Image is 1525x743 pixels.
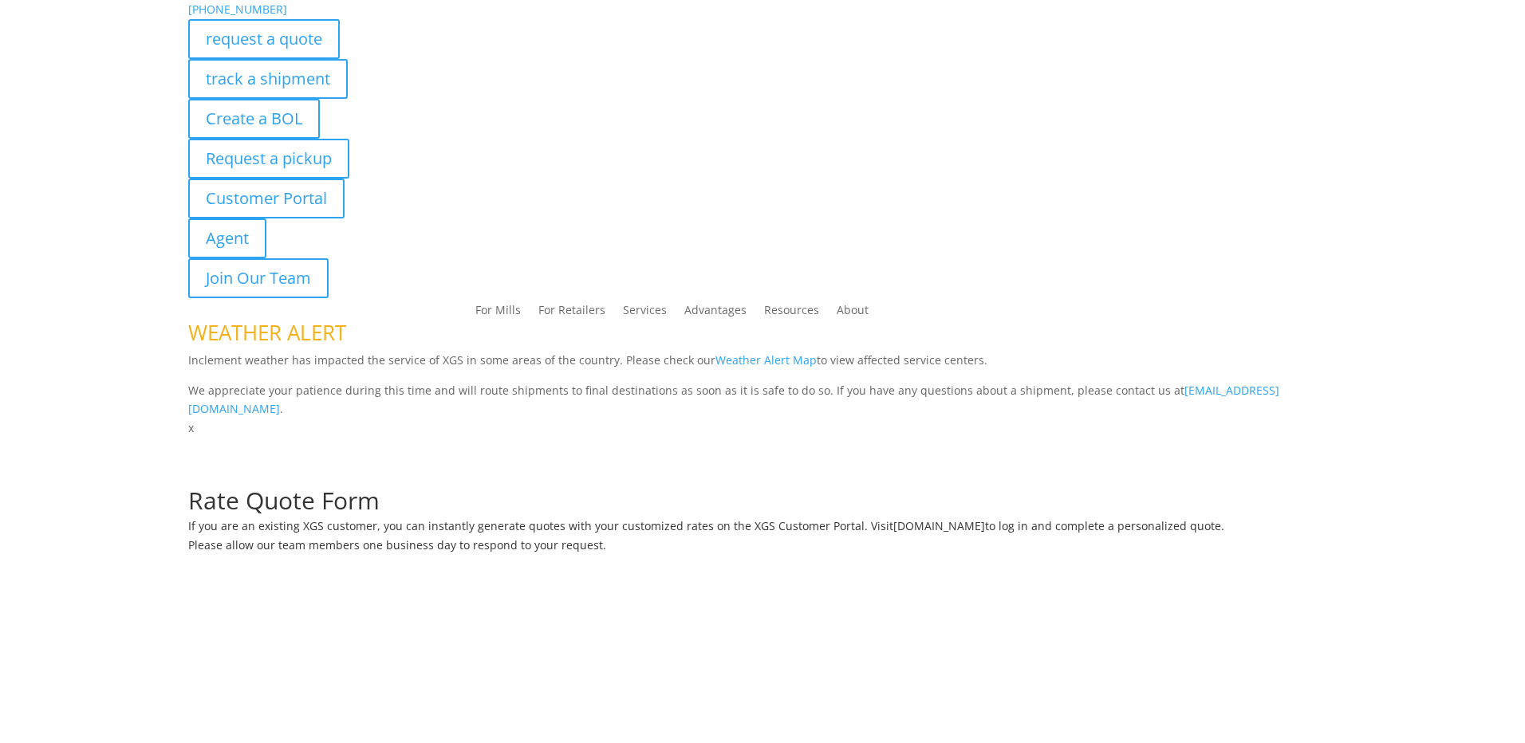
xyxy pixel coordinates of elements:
a: track a shipment [188,59,348,99]
p: x [188,419,1337,438]
a: request a quote [188,19,340,59]
a: Join Our Team [188,258,329,298]
a: Request a pickup [188,139,349,179]
a: About [837,305,869,322]
span: If you are an existing XGS customer, you can instantly generate quotes with your customized rates... [188,518,893,533]
a: Resources [764,305,819,322]
a: [DOMAIN_NAME] [893,518,985,533]
a: For Mills [475,305,521,322]
h1: Request a Quote [188,438,1337,470]
p: Complete the form below for a customized quote based on your shipping needs. [188,470,1337,489]
a: Agent [188,218,266,258]
a: Create a BOL [188,99,320,139]
a: For Retailers [538,305,605,322]
span: to log in and complete a personalized quote. [985,518,1224,533]
a: Weather Alert Map [715,352,817,368]
p: Inclement weather has impacted the service of XGS in some areas of the country. Please check our ... [188,351,1337,381]
a: Services [623,305,667,322]
p: We appreciate your patience during this time and will route shipments to final destinations as so... [188,381,1337,419]
a: [PHONE_NUMBER] [188,2,287,17]
span: WEATHER ALERT [188,318,346,347]
h6: Please allow our team members one business day to respond to your request. [188,540,1337,559]
h1: Rate Quote Form [188,489,1337,521]
a: Customer Portal [188,179,345,218]
a: Advantages [684,305,747,322]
